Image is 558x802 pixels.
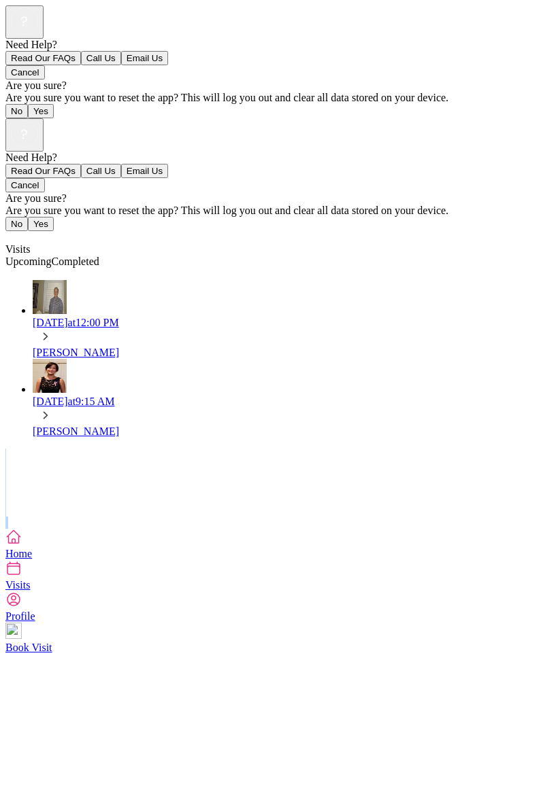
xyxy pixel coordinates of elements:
button: Cancel [5,178,45,192]
div: Are you sure? [5,80,553,92]
a: Profile [5,591,553,622]
div: [PERSON_NAME] [33,347,553,359]
span: Book Visit [5,642,52,653]
div: [DATE] at 12:00 PM [33,317,553,329]
button: Call Us [81,164,121,178]
div: Need Help? [5,39,553,51]
a: Home [5,529,553,559]
button: Read Our FAQs [5,51,81,65]
button: No [5,104,28,118]
a: Completed [52,256,99,267]
button: Email Us [121,51,168,65]
div: Need Help? [5,152,553,164]
button: Read Our FAQs [5,164,81,178]
img: avatar [33,359,67,393]
button: Call Us [81,51,121,65]
a: Upcoming [5,256,52,267]
a: avatar[DATE]at12:00 PM[PERSON_NAME] [33,280,553,359]
div: [DATE] at 9:15 AM [33,396,553,408]
div: Are you sure? [5,192,553,205]
img: avatar [33,280,67,314]
button: Yes [28,217,54,231]
div: Are you sure you want to reset the app? This will log you out and clear all data stored on your d... [5,205,553,217]
button: Email Us [121,164,168,178]
img: spacer [5,449,6,517]
span: Profile [5,610,35,622]
button: Yes [28,104,54,118]
div: Are you sure you want to reset the app? This will log you out and clear all data stored on your d... [5,92,553,104]
button: Cancel [5,65,45,80]
span: Home [5,548,32,559]
span: Visits [5,579,30,591]
span: Visits [5,243,30,255]
button: No [5,217,28,231]
a: Visits [5,560,553,591]
a: avatar[DATE]at9:15 AM[PERSON_NAME] [33,359,553,438]
div: [PERSON_NAME] [33,425,553,438]
a: Book Visit [5,623,553,653]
